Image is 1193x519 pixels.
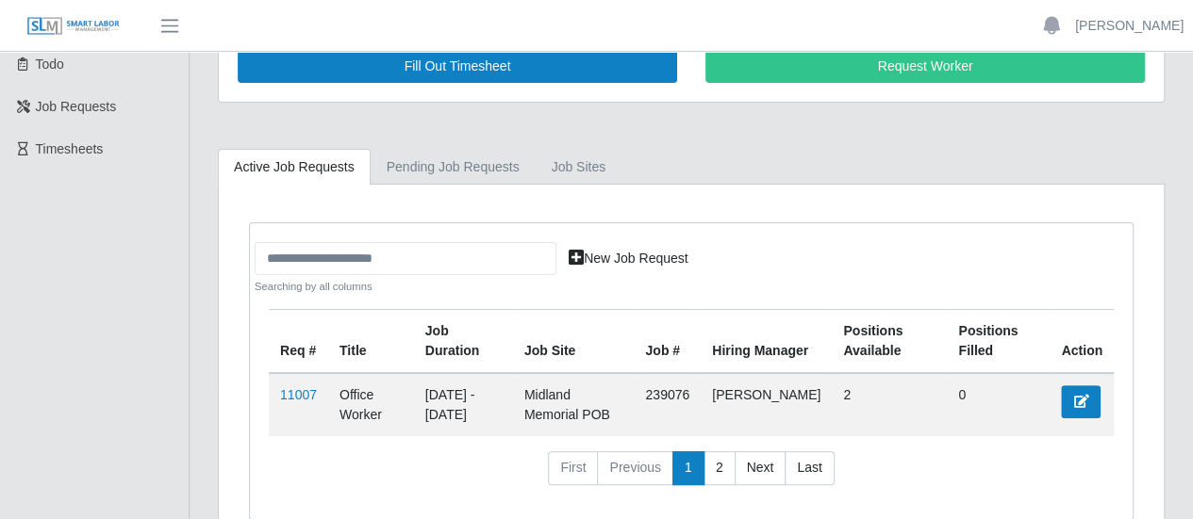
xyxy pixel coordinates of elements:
[785,451,834,485] a: Last
[556,242,701,275] a: New Job Request
[328,373,414,436] td: Office Worker
[269,310,328,374] th: Req #
[672,451,704,485] a: 1
[513,310,635,374] th: job site
[704,451,736,485] a: 2
[832,310,947,374] th: Positions Available
[269,451,1114,500] nav: pagination
[36,99,117,114] span: Job Requests
[536,149,622,186] a: job sites
[513,373,635,436] td: Midland Memorial POB
[218,149,371,186] a: Active Job Requests
[255,279,556,295] small: Searching by all columns
[328,310,414,374] th: Title
[1075,16,1184,36] a: [PERSON_NAME]
[634,373,701,436] td: 239076
[1050,310,1114,374] th: Action
[832,373,947,436] td: 2
[414,310,513,374] th: Job Duration
[634,310,701,374] th: Job #
[36,141,104,156] span: Timesheets
[280,387,317,402] a: 11007
[26,16,121,37] img: SLM Logo
[36,57,64,72] span: Todo
[371,149,536,186] a: Pending Job Requests
[947,373,1050,436] td: 0
[701,310,832,374] th: Hiring Manager
[705,50,1145,83] a: Request Worker
[414,373,513,436] td: [DATE] - [DATE]
[701,373,832,436] td: [PERSON_NAME]
[735,451,787,485] a: Next
[238,50,677,83] a: Fill Out Timesheet
[947,310,1050,374] th: Positions Filled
